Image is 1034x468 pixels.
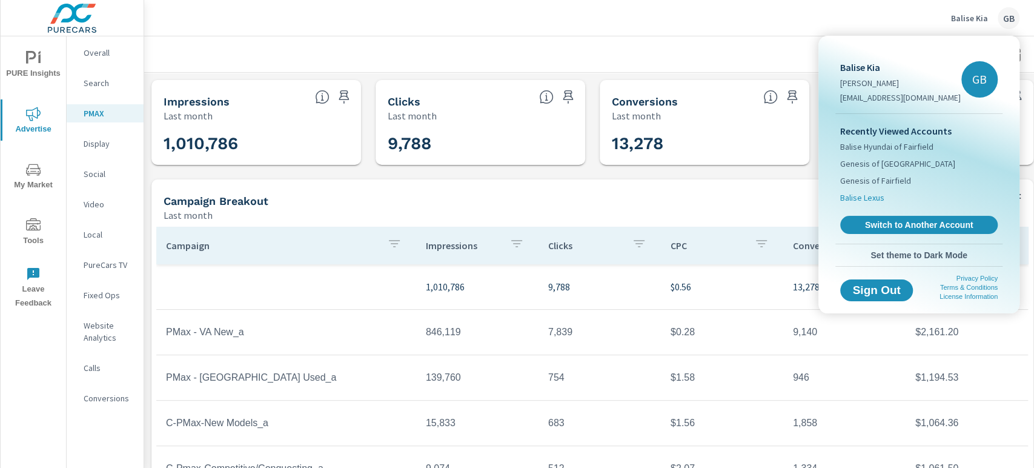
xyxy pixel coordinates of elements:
[850,285,903,296] span: Sign Out
[840,279,913,301] button: Sign Out
[840,250,998,261] span: Set theme to Dark Mode
[847,219,991,230] span: Switch to Another Account
[840,124,998,138] p: Recently Viewed Accounts
[840,216,998,234] a: Switch to Another Account
[956,275,998,282] a: Privacy Policy
[840,175,911,187] span: Genesis of Fairfield
[840,92,961,104] p: [EMAIL_ADDRESS][DOMAIN_NAME]
[961,61,998,98] div: GB
[835,244,1003,266] button: Set theme to Dark Mode
[840,60,961,75] p: Balise Kia
[940,284,998,291] a: Terms & Conditions
[840,77,961,89] p: [PERSON_NAME]
[840,192,884,204] span: Balise Lexus
[840,158,955,170] span: Genesis of [GEOGRAPHIC_DATA]
[840,141,933,153] span: Balise Hyundai of Fairfield
[940,293,998,300] a: License Information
